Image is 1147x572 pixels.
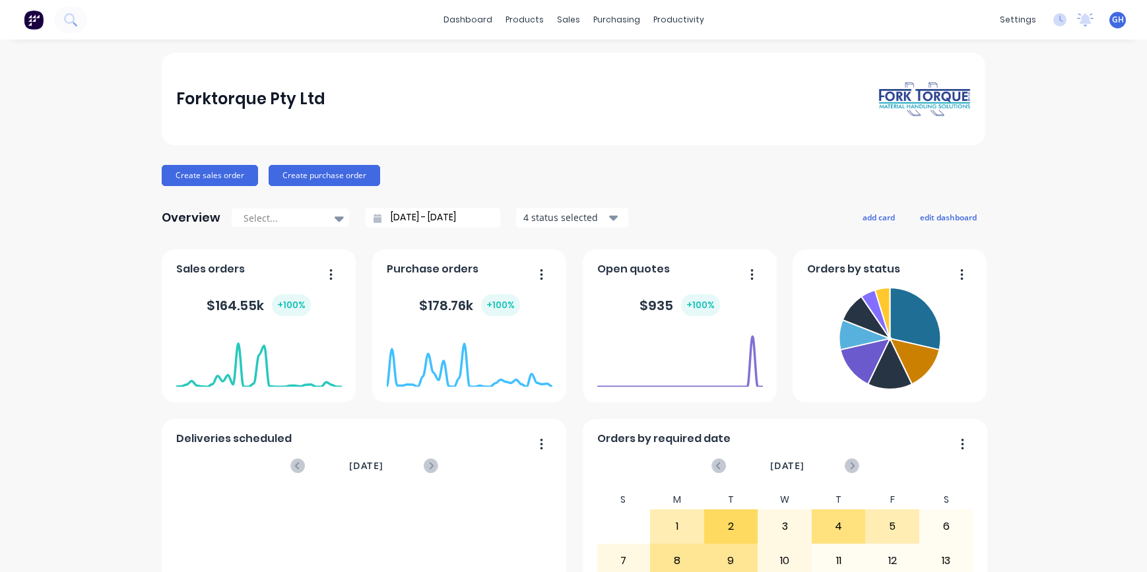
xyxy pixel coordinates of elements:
[758,490,812,509] div: W
[639,294,720,316] div: $ 935
[807,261,900,277] span: Orders by status
[597,261,670,277] span: Open quotes
[162,165,258,186] button: Create sales order
[516,208,628,228] button: 4 status selected
[704,490,758,509] div: T
[349,459,383,473] span: [DATE]
[176,261,245,277] span: Sales orders
[919,490,973,509] div: S
[550,10,587,30] div: sales
[651,510,704,543] div: 1
[269,165,380,186] button: Create purchase order
[1112,14,1124,26] span: GH
[812,510,865,543] div: 4
[587,10,647,30] div: purchasing
[993,10,1043,30] div: settings
[437,10,499,30] a: dashboard
[866,510,919,543] div: 5
[499,10,550,30] div: products
[207,294,311,316] div: $ 164.55k
[597,431,731,447] span: Orders by required date
[24,10,44,30] img: Factory
[272,294,311,316] div: + 100 %
[419,294,520,316] div: $ 178.76k
[865,490,919,509] div: F
[911,208,985,226] button: edit dashboard
[481,294,520,316] div: + 100 %
[387,261,478,277] span: Purchase orders
[650,490,704,509] div: M
[920,510,973,543] div: 6
[770,459,804,473] span: [DATE]
[681,294,720,316] div: + 100 %
[523,210,606,224] div: 4 status selected
[812,490,866,509] div: T
[878,81,971,117] img: Forktorque Pty Ltd
[705,510,758,543] div: 2
[647,10,711,30] div: productivity
[854,208,903,226] button: add card
[597,490,651,509] div: S
[176,86,325,112] div: Forktorque Pty Ltd
[176,431,292,447] span: Deliveries scheduled
[162,205,220,231] div: Overview
[758,510,811,543] div: 3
